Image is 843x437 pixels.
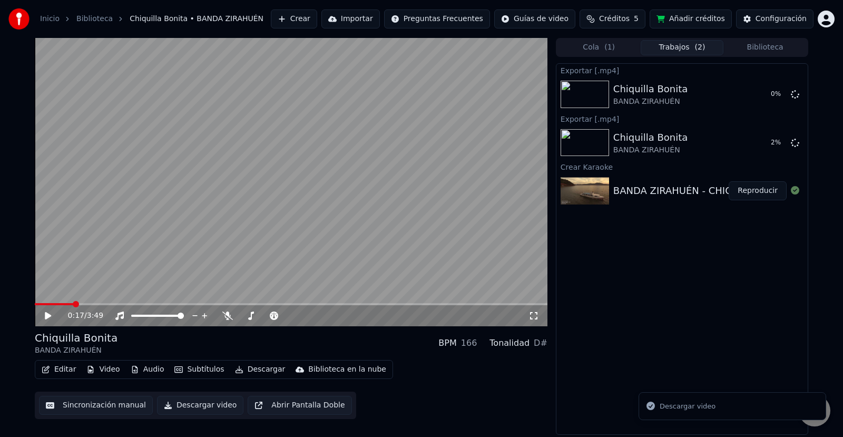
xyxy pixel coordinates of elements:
[321,9,380,28] button: Importar
[384,9,490,28] button: Preguntas Frecuentes
[613,82,688,96] div: Chiquilla Bonita
[729,181,787,200] button: Reproducir
[68,310,84,321] span: 0:17
[35,345,117,356] div: BANDA ZIRAHUÉN
[39,396,153,415] button: Sincronización manual
[556,112,808,125] div: Exportar [.mp4]
[556,160,808,173] div: Crear Karaoke
[494,9,575,28] button: Guías de video
[613,145,688,156] div: BANDA ZIRAHUÉN
[613,96,688,107] div: BANDA ZIRAHUÉN
[68,310,93,321] div: /
[40,14,263,24] nav: breadcrumb
[634,14,639,24] span: 5
[556,64,808,76] div: Exportar [.mp4]
[82,362,124,377] button: Video
[723,40,807,55] button: Biblioteca
[126,362,169,377] button: Audio
[461,337,477,349] div: 166
[157,396,243,415] button: Descargar video
[604,42,615,53] span: ( 1 )
[438,337,456,349] div: BPM
[489,337,530,349] div: Tonalidad
[534,337,547,349] div: D#
[40,14,60,24] a: Inicio
[756,14,807,24] div: Configuración
[557,40,641,55] button: Cola
[771,139,787,147] div: 2 %
[736,9,813,28] button: Configuración
[695,42,705,53] span: ( 2 )
[613,183,798,198] div: BANDA ZIRAHUÉN - CHIQUILLA BONITA
[271,9,317,28] button: Crear
[248,396,351,415] button: Abrir Pantalla Doble
[599,14,630,24] span: Créditos
[170,362,228,377] button: Subtítulos
[771,90,787,99] div: 0 %
[35,331,117,345] div: Chiquilla Bonita
[650,9,732,28] button: Añadir créditos
[308,364,386,375] div: Biblioteca en la nube
[660,401,715,412] div: Descargar video
[87,310,103,321] span: 3:49
[130,14,263,24] span: Chiquilla Bonita • BANDA ZIRAHUÉN
[641,40,724,55] button: Trabajos
[580,9,645,28] button: Créditos5
[8,8,30,30] img: youka
[613,130,688,145] div: Chiquilla Bonita
[76,14,113,24] a: Biblioteca
[37,362,80,377] button: Editar
[231,362,290,377] button: Descargar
